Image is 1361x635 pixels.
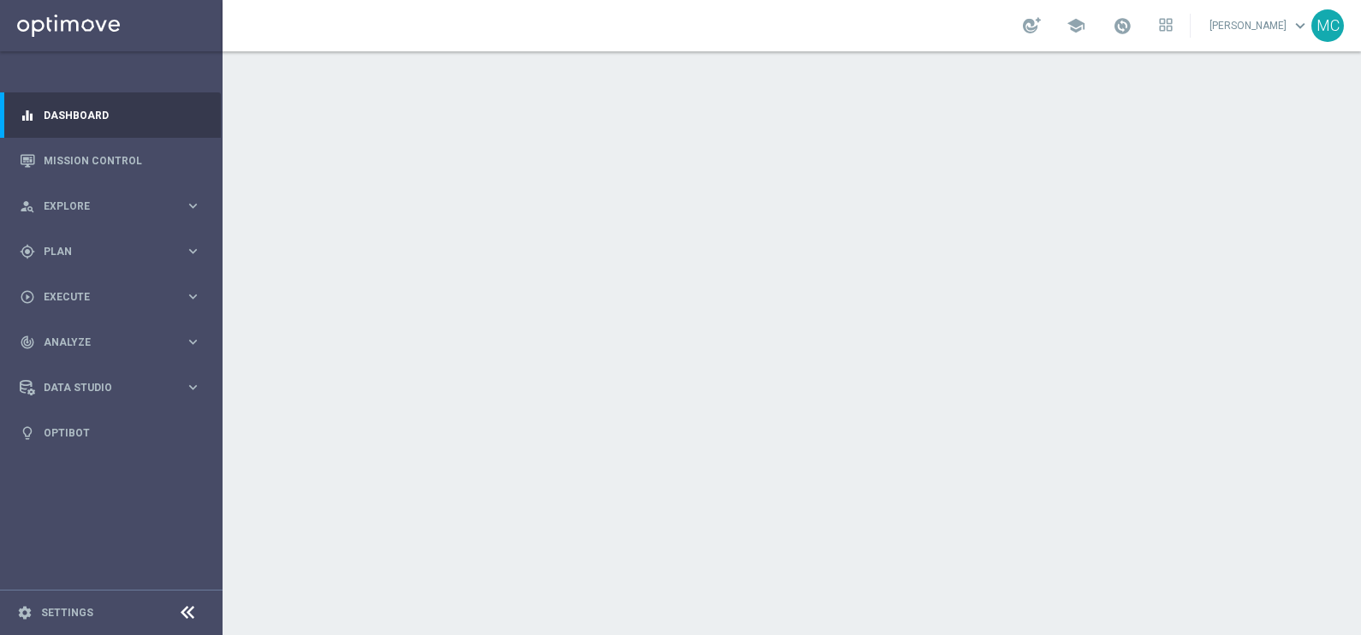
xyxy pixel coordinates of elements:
[20,410,201,455] div: Optibot
[19,290,202,304] button: play_circle_outline Execute keyboard_arrow_right
[19,109,202,122] button: equalizer Dashboard
[19,199,202,213] button: person_search Explore keyboard_arrow_right
[185,198,201,214] i: keyboard_arrow_right
[20,289,185,305] div: Execute
[185,243,201,259] i: keyboard_arrow_right
[44,410,201,455] a: Optibot
[20,244,185,259] div: Plan
[20,138,201,183] div: Mission Control
[20,92,201,138] div: Dashboard
[20,380,185,395] div: Data Studio
[44,292,185,302] span: Execute
[19,335,202,349] button: track_changes Analyze keyboard_arrow_right
[44,383,185,393] span: Data Studio
[20,335,35,350] i: track_changes
[44,246,185,257] span: Plan
[185,379,201,395] i: keyboard_arrow_right
[19,245,202,258] button: gps_fixed Plan keyboard_arrow_right
[185,288,201,305] i: keyboard_arrow_right
[20,335,185,350] div: Analyze
[19,426,202,440] button: lightbulb Optibot
[20,425,35,441] i: lightbulb
[1067,16,1085,35] span: school
[41,608,93,618] a: Settings
[20,289,35,305] i: play_circle_outline
[19,154,202,168] button: Mission Control
[17,605,33,620] i: settings
[44,92,201,138] a: Dashboard
[20,199,185,214] div: Explore
[44,138,201,183] a: Mission Control
[1311,9,1344,42] div: MC
[20,108,35,123] i: equalizer
[44,201,185,211] span: Explore
[44,337,185,347] span: Analyze
[19,381,202,395] button: Data Studio keyboard_arrow_right
[1208,13,1311,39] a: [PERSON_NAME]keyboard_arrow_down
[1291,16,1310,35] span: keyboard_arrow_down
[185,334,201,350] i: keyboard_arrow_right
[20,244,35,259] i: gps_fixed
[20,199,35,214] i: person_search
